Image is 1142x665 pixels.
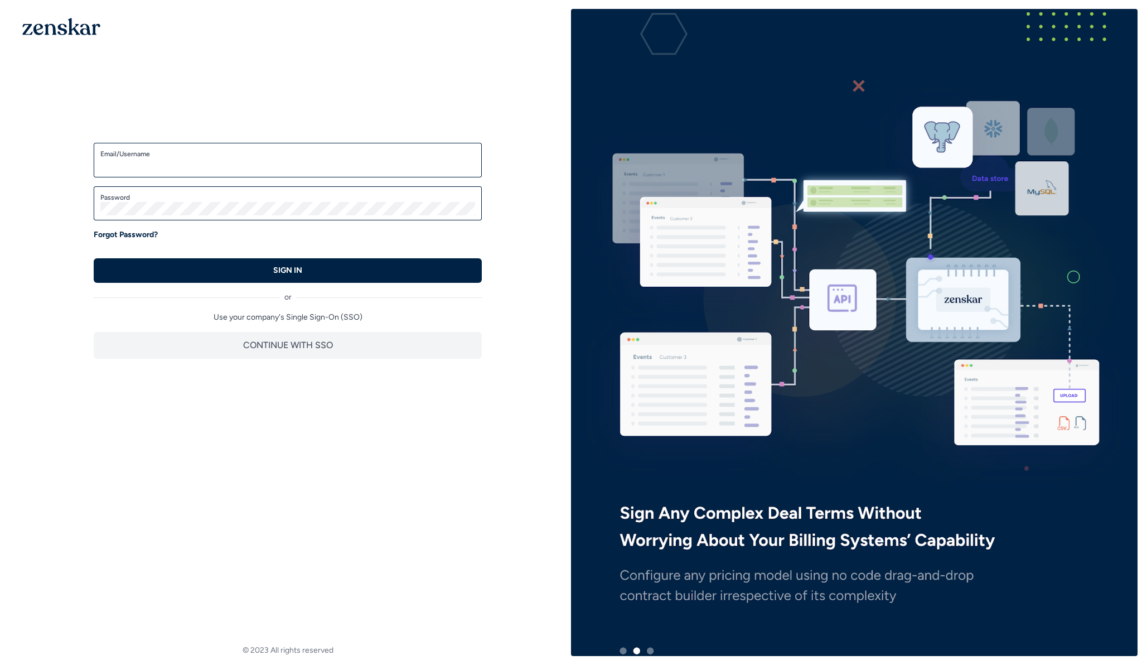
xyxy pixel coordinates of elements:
[94,258,482,283] button: SIGN IN
[100,150,475,158] label: Email/Username
[94,312,482,323] p: Use your company's Single Sign-On (SSO)
[94,283,482,303] div: or
[4,645,571,656] footer: © 2023 All rights reserved
[100,193,475,202] label: Password
[94,332,482,359] button: CONTINUE WITH SSO
[94,229,158,240] a: Forgot Password?
[273,265,302,276] p: SIGN IN
[22,18,100,35] img: 1OGAJ2xQqyY4LXKgY66KYq0eOWRCkrZdAb3gUhuVAqdWPZE9SRJmCz+oDMSn4zDLXe31Ii730ItAGKgCKgCCgCikA4Av8PJUP...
